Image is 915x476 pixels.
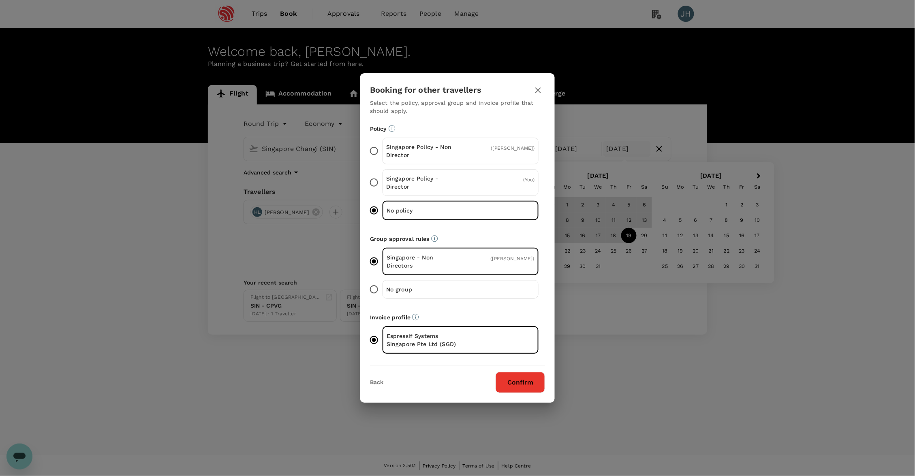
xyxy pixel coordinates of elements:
[387,332,461,348] p: Espressif Systems Singapore Pte Ltd (SGD)
[387,253,461,270] p: Singapore - Non Directors
[370,99,545,115] p: Select the policy, approval group and invoice profile that should apply.
[386,174,461,191] p: Singapore Policy - Director
[386,143,461,159] p: Singapore Policy - Non Director
[412,314,419,321] svg: The payment currency and company information are based on the selected invoice profile.
[491,145,535,151] span: ( [PERSON_NAME] )
[386,285,461,293] p: No group
[491,256,534,261] span: ( [PERSON_NAME] )
[431,235,438,242] svg: Default approvers or custom approval rules (if available) are based on the user group.
[370,235,545,243] p: Group approval rules
[370,125,545,133] p: Policy
[389,125,396,132] svg: Booking restrictions are based on the selected travel policy.
[370,379,383,386] button: Back
[370,85,481,95] h3: Booking for other travellers
[496,372,545,393] button: Confirm
[387,206,461,215] p: No policy
[370,313,545,321] p: Invoice profile
[523,177,535,183] span: ( You )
